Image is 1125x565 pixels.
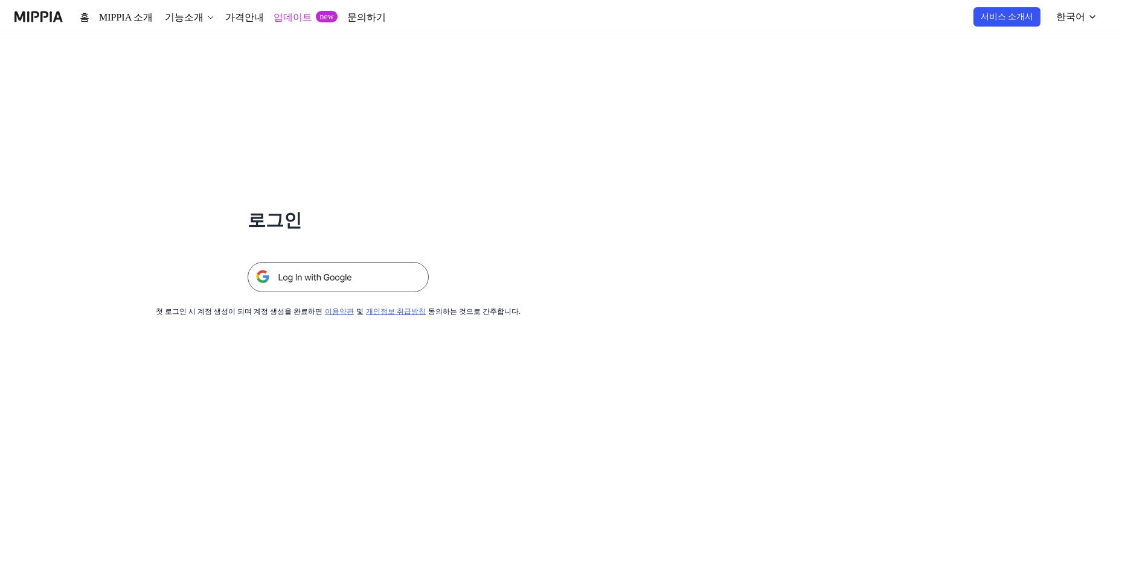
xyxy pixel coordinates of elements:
a: 홈 [80,10,88,25]
img: 구글 로그인 버튼 [248,262,429,292]
div: 첫 로그인 시 계정 생성이 되며 계정 생성을 완료하면 및 동의하는 것으로 간주합니다. [184,307,493,317]
a: 개인정보 취급방침 [362,307,412,316]
a: 이용약관 [327,307,351,316]
a: 업데이트 [260,10,293,25]
a: 문의하기 [330,10,364,25]
button: 기능소개 [158,10,207,25]
div: 한국어 [1057,10,1088,24]
button: 한국어 [1050,5,1104,29]
h1: 로그인 [248,208,429,233]
button: 서비스 소개서 [984,7,1044,27]
a: MIPPIA 소개 [98,10,149,25]
a: 가격안내 [216,10,250,25]
div: 기능소개 [158,10,197,25]
div: new [297,11,321,23]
